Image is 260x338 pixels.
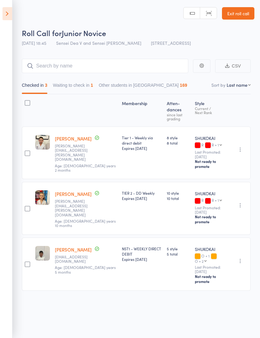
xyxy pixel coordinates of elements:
[122,135,162,151] div: Tier 1 - Weekly via direct debit
[55,199,95,217] small: andrew.j.sinclair@bigpond.com
[56,40,141,46] span: Sensei Dea V and Sensei [PERSON_NAME]
[167,251,190,257] span: 5 total
[122,246,162,262] div: NST1 - WEEKLY DIRECT DEBIT
[195,274,225,284] div: Not ready to promote
[167,140,190,146] span: 8 total
[215,59,251,73] button: CSV
[195,159,225,169] div: Not ready to promote
[167,196,190,201] span: 10 total
[167,190,190,196] span: 10 style
[55,163,116,173] span: Age: [DEMOGRAPHIC_DATA] years 2 months
[122,146,162,151] div: Expires [DATE]
[195,265,225,274] small: Last Promoted: [DATE]
[55,144,95,162] small: andrew.j.sinclair@bigpond.com
[167,135,190,140] span: 8 style
[195,259,204,263] div: O + 2
[195,106,225,114] div: Current / Next Rank
[35,135,50,150] img: image1733467225.png
[195,190,225,197] div: SHUKOKAI
[212,143,219,147] div: R + 1
[195,246,225,252] div: SHUKOKAI
[195,150,225,159] small: Last Promoted: [DATE]
[35,190,50,205] img: image1733467162.png
[55,191,92,197] a: [PERSON_NAME]
[35,246,50,261] img: image1610603322.png
[55,265,116,274] span: Age: [DEMOGRAPHIC_DATA] years 5 months
[195,254,225,263] div: O + 1
[180,83,187,88] div: 169
[45,83,47,88] div: 3
[119,97,164,124] div: Membership
[195,214,225,224] div: Not ready to promote
[195,143,225,148] div: R
[195,198,225,203] div: R
[212,198,219,202] div: R + 1
[211,82,225,88] label: Sort by
[55,255,95,264] small: fooqee@yahoo.com
[55,246,92,253] a: [PERSON_NAME]
[164,97,192,124] div: Atten­dances
[227,82,248,88] div: Last name
[53,80,93,94] button: Waiting to check in1
[122,190,162,201] div: TIER 2 - DD Weekly
[195,206,225,215] small: Last Promoted: [DATE]
[222,7,254,20] a: Exit roll call
[22,80,47,94] button: Checked in3
[99,80,187,94] button: Other students in [GEOGRAPHIC_DATA]169
[22,40,46,46] span: [DATE] 18:45
[122,257,162,262] div: Expires [DATE]
[22,59,188,73] input: Search by name
[62,28,106,38] span: Junior Novice
[55,135,92,142] a: [PERSON_NAME]
[195,135,225,141] div: SHUKOKAI
[22,28,62,38] span: Roll Call for
[91,83,93,88] div: 1
[167,113,190,121] div: since last grading
[151,40,191,46] span: [STREET_ADDRESS]
[192,97,228,124] div: Style
[55,218,116,228] span: Age: [DEMOGRAPHIC_DATA] years 10 months
[122,196,162,201] div: Expires [DATE]
[167,246,190,251] span: 5 style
